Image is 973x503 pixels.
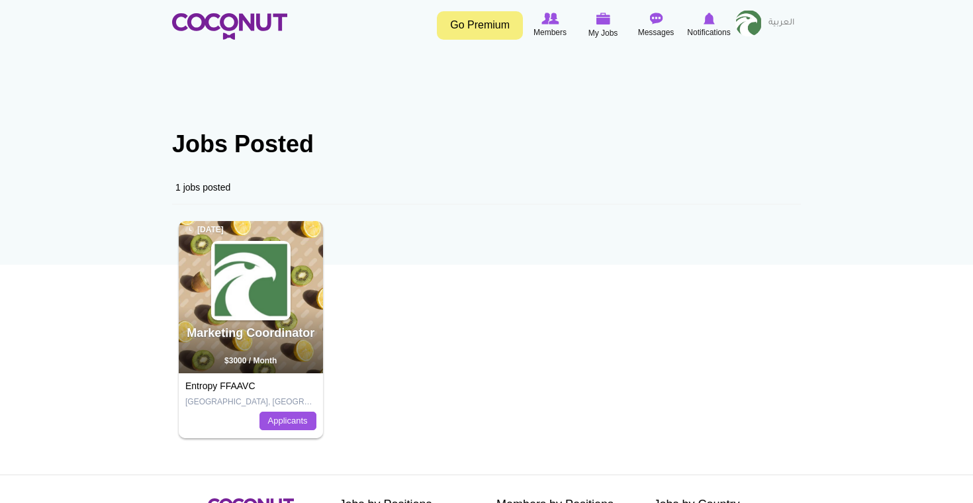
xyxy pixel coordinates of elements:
h1: Jobs Posted [172,131,801,158]
div: 1 jobs posted [172,171,801,205]
span: My Jobs [588,26,618,40]
a: Entropy FFAAVC [185,381,255,391]
a: Messages Messages [629,10,682,40]
img: Home [172,13,287,40]
a: Browse Members Members [524,10,577,40]
span: Members [533,26,567,39]
a: Notifications Notifications [682,10,735,40]
img: My Jobs [596,13,610,24]
span: Notifications [687,26,730,39]
a: العربية [762,10,801,36]
span: Messages [638,26,674,39]
a: Go Premium [437,11,523,40]
a: Applicants [259,412,316,430]
a: My Jobs My Jobs [577,10,629,41]
span: [DATE] [185,224,224,236]
img: Notifications [704,13,715,24]
p: [GEOGRAPHIC_DATA], [GEOGRAPHIC_DATA] [185,396,316,408]
span: $3000 / Month [224,356,277,365]
a: Marketing Coordinator [187,326,314,340]
img: Browse Members [541,13,559,24]
img: Messages [649,13,663,24]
